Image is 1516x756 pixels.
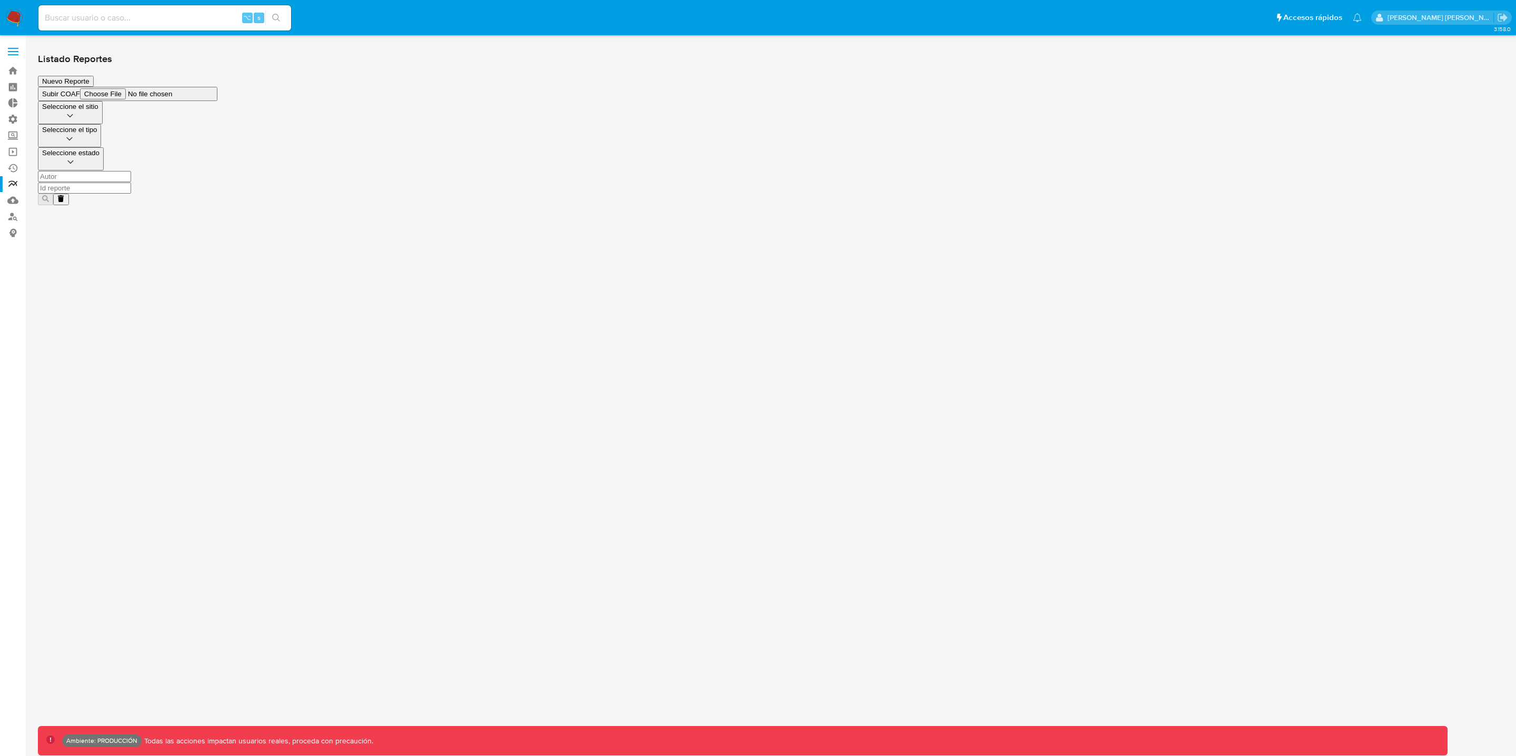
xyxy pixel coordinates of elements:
p: leidy.martinez@mercadolibre.com.co [1388,13,1494,23]
button: search-icon [265,11,287,25]
p: Ambiente: PRODUCCIÓN [66,739,137,743]
a: Salir [1497,12,1508,23]
input: Buscar usuario o caso... [38,11,291,25]
span: Accesos rápidos [1283,12,1342,23]
a: Notificaciones [1353,13,1362,22]
p: Todas las acciones impactan usuarios reales, proceda con precaución. [142,736,373,746]
span: s [257,13,261,23]
span: ⌥ [243,13,251,23]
